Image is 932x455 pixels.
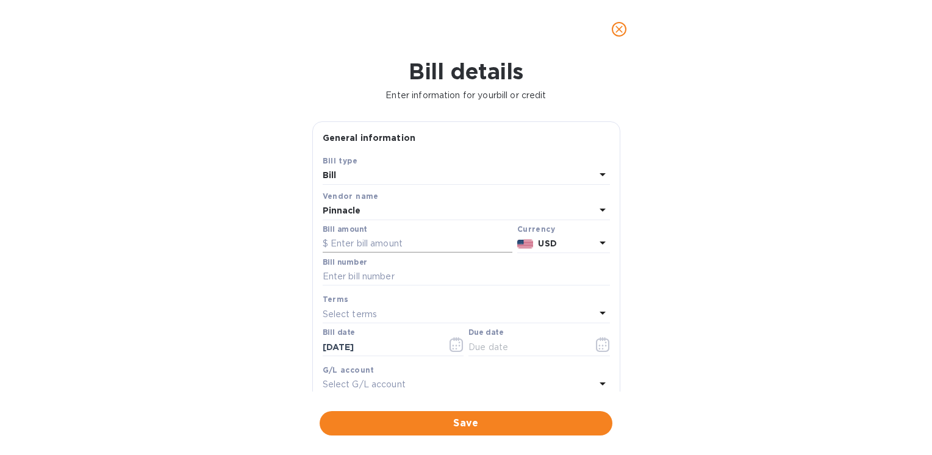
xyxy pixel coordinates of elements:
button: Save [320,411,612,435]
input: Enter bill number [323,268,610,286]
p: Enter information for your bill or credit [10,89,922,102]
label: Bill date [323,329,355,337]
p: Select terms [323,308,378,321]
button: close [604,15,634,44]
img: USD [517,240,534,248]
input: Due date [468,338,584,356]
b: Vendor name [323,192,379,201]
p: Select G/L account [323,378,406,391]
b: Terms [323,295,349,304]
b: USD [538,238,556,248]
label: Bill number [323,259,367,266]
input: Select date [323,338,438,356]
b: Bill type [323,156,358,165]
h1: Bill details [10,59,922,84]
b: Bill [323,170,337,180]
b: General information [323,133,416,143]
label: Bill amount [323,226,367,233]
b: Pinnacle [323,206,361,215]
input: $ Enter bill amount [323,235,512,253]
label: Due date [468,329,503,337]
b: G/L account [323,365,375,374]
b: Currency [517,224,555,234]
span: Save [329,416,603,431]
